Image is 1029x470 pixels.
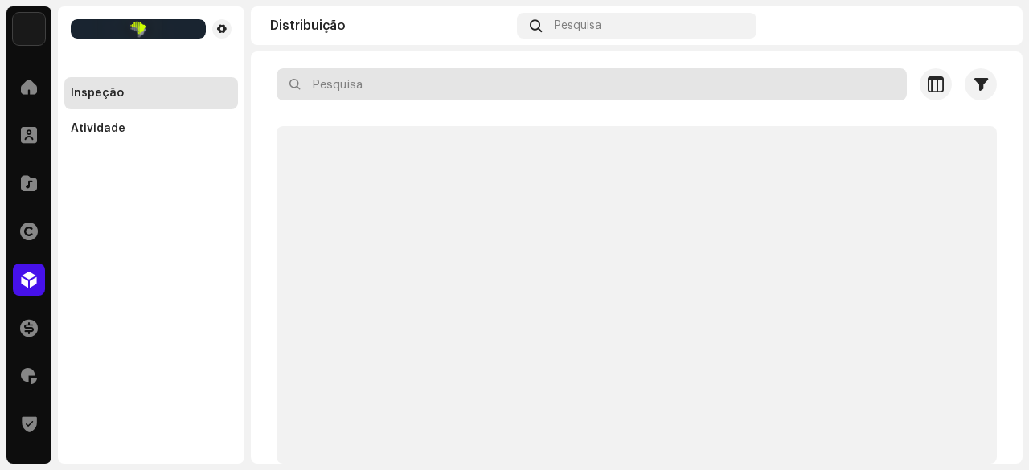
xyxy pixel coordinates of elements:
[978,13,1003,39] img: 7b092bcd-1f7b-44aa-9736-f4bc5021b2f1
[71,122,125,135] div: Atividade
[64,112,238,145] re-m-nav-item: Atividade
[71,19,206,39] img: 8e39a92f-6217-4997-acbe-e0aa9e7f9449
[13,13,45,45] img: 71bf27a5-dd94-4d93-852c-61362381b7db
[555,19,601,32] span: Pesquisa
[270,19,510,32] div: Distribuição
[71,87,124,100] div: Inspeção
[64,77,238,109] re-m-nav-item: Inspeção
[277,68,907,100] input: Pesquisa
